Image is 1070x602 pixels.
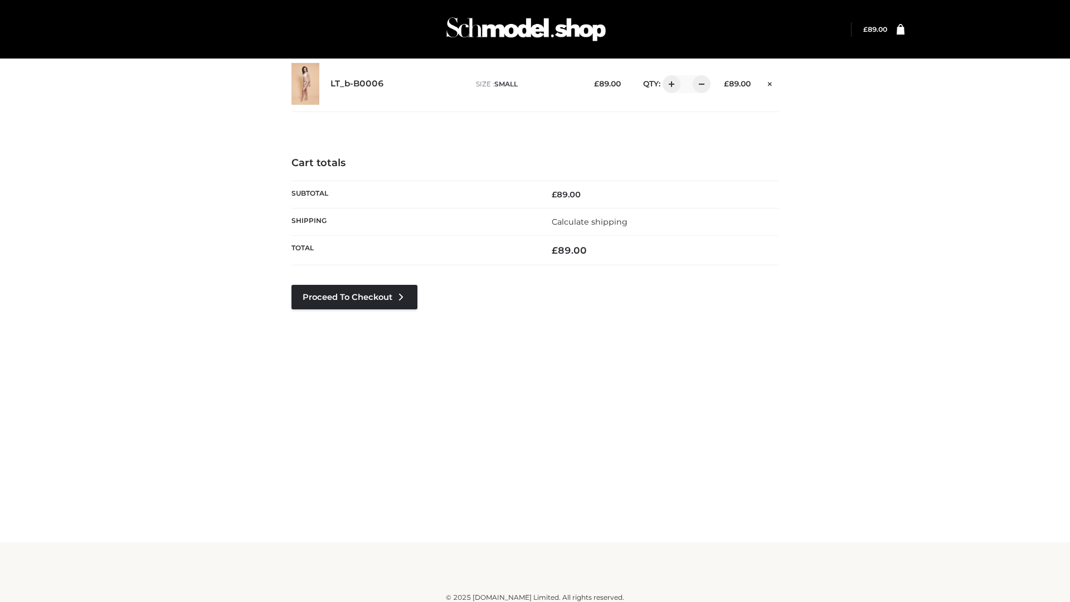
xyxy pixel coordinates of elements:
span: SMALL [494,80,518,88]
bdi: 89.00 [594,79,621,88]
a: £89.00 [863,25,887,33]
p: size : [476,79,577,89]
bdi: 89.00 [724,79,751,88]
h4: Cart totals [291,157,779,169]
a: Remove this item [762,75,779,90]
bdi: 89.00 [863,25,887,33]
span: £ [552,190,557,200]
th: Shipping [291,208,535,235]
th: Subtotal [291,181,535,208]
img: Schmodel Admin 964 [442,7,610,51]
a: Calculate shipping [552,217,628,227]
span: £ [552,245,558,256]
span: £ [863,25,868,33]
th: Total [291,236,535,265]
span: £ [594,79,599,88]
a: LT_b-B0006 [330,79,384,89]
div: QTY: [632,75,707,93]
bdi: 89.00 [552,190,581,200]
span: £ [724,79,729,88]
a: Proceed to Checkout [291,285,417,309]
bdi: 89.00 [552,245,587,256]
